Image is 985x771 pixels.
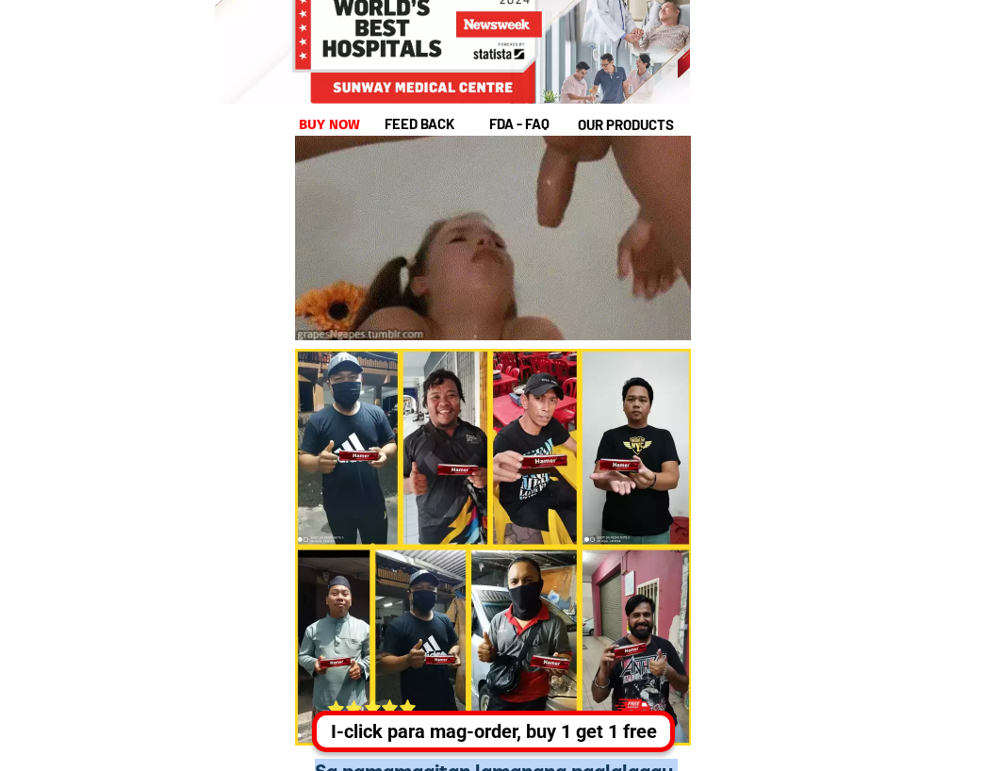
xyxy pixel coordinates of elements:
[489,113,595,135] h1: fda - FAQ
[301,114,358,136] h1: buy now
[578,114,688,136] h1: our products
[385,113,486,135] h1: feed back
[313,717,662,746] div: I-click para mag-order, buy 1 get 1 free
